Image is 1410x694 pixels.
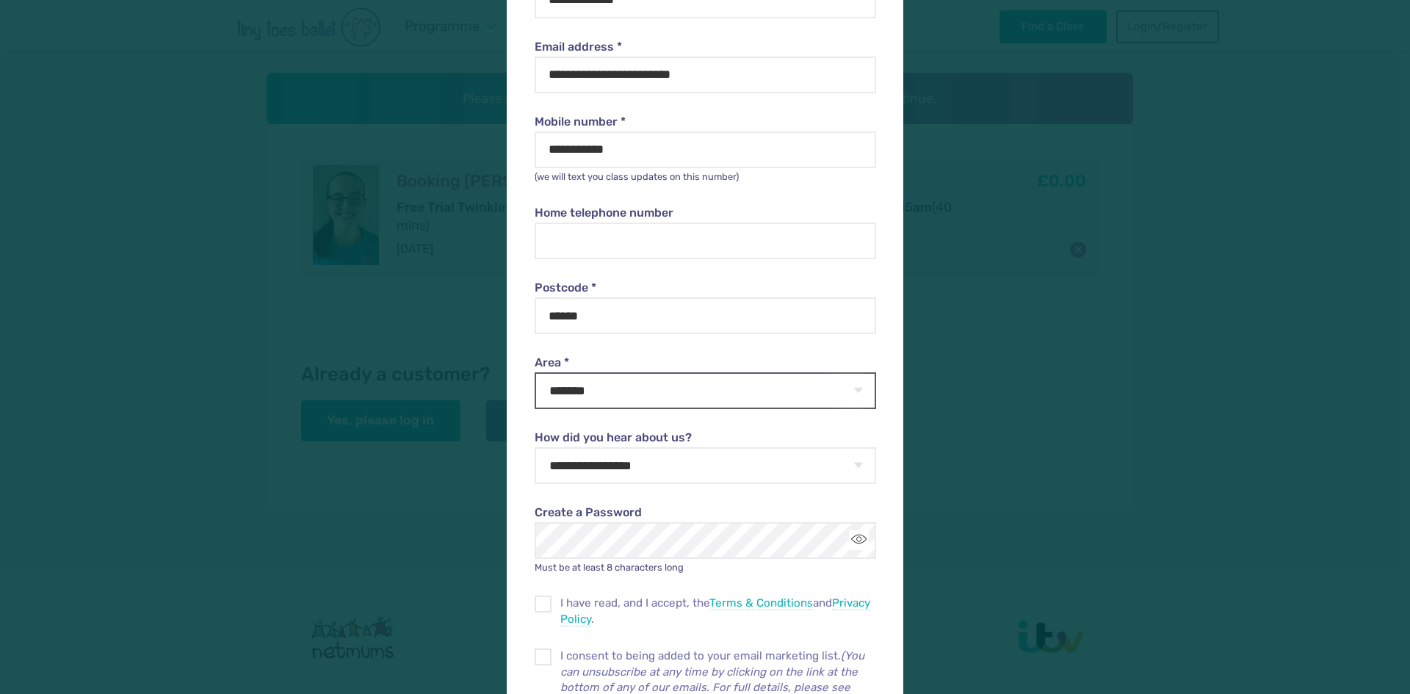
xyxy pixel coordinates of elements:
[535,430,875,446] label: How did you hear about us?
[849,530,869,550] button: Toggle password visibility
[535,562,684,573] small: Must be at least 8 characters long
[709,596,813,610] a: Terms & Conditions
[560,596,870,626] a: Privacy Policy
[535,355,875,371] label: Area *
[535,280,875,296] label: Postcode *
[535,39,875,55] label: Email address *
[535,114,875,130] label: Mobile number *
[535,205,875,221] label: Home telephone number
[560,596,876,627] span: I have read, and I accept, the and .
[535,505,875,521] label: Create a Password
[535,171,739,182] small: (we will text you class updates on this number)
